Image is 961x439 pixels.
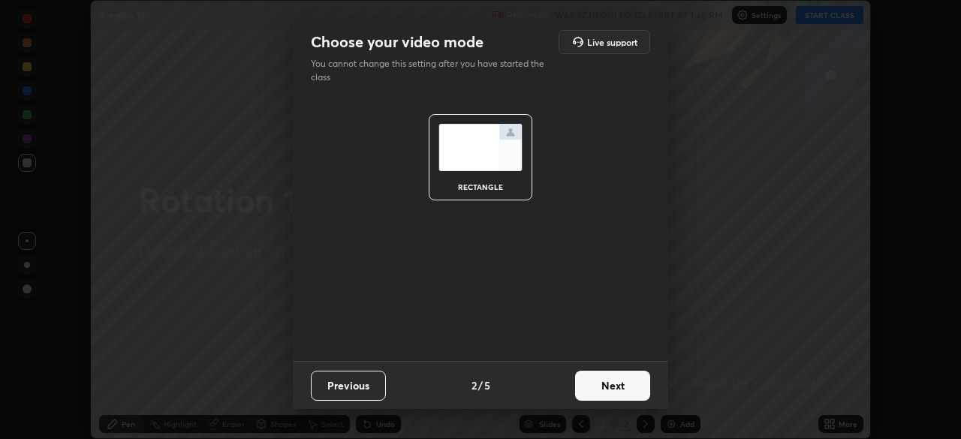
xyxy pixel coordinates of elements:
[450,183,511,191] div: rectangle
[438,124,523,171] img: normalScreenIcon.ae25ed63.svg
[311,32,484,52] h2: Choose your video mode
[311,57,554,84] p: You cannot change this setting after you have started the class
[587,38,637,47] h5: Live support
[478,377,483,393] h4: /
[484,377,490,393] h4: 5
[575,371,650,401] button: Next
[471,377,477,393] h4: 2
[311,371,386,401] button: Previous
